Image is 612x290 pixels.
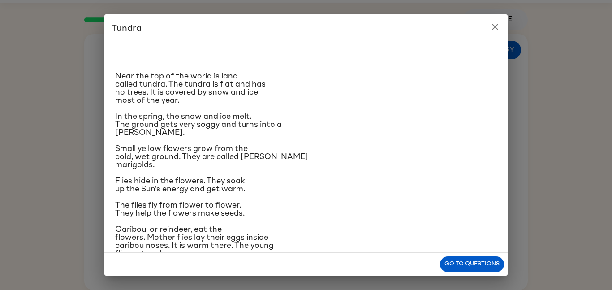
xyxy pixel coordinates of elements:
[115,72,266,104] span: Near the top of the world is land called tundra. The tundra is flat and has no trees. It is cover...
[115,177,245,193] span: Flies hide in the flowers. They soak up the Sun’s energy and get warm.
[440,256,504,272] button: Go to questions
[115,201,245,217] span: The flies fly from flower to flower. They help the flowers make seeds.
[115,145,308,169] span: Small yellow flowers grow from the cold, wet ground. They are called [PERSON_NAME] marigolds.
[115,113,282,137] span: In the spring, the snow and ice melt. The ground gets very soggy and turns into a [PERSON_NAME].
[115,225,274,258] span: Caribou, or reindeer, eat the flowers. Mother flies lay their eggs inside caribou noses. It is wa...
[486,18,504,36] button: close
[104,14,508,43] h2: Tundra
